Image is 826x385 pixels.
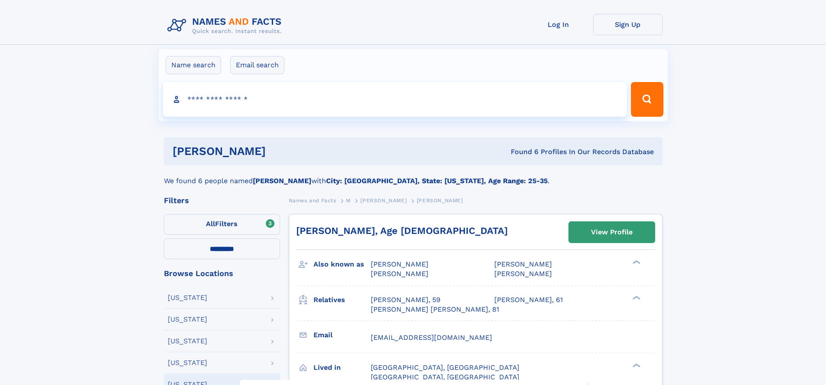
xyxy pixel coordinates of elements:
[630,295,641,300] div: ❯
[494,270,552,278] span: [PERSON_NAME]
[166,56,221,74] label: Name search
[346,195,351,206] a: M
[253,177,311,185] b: [PERSON_NAME]
[417,197,463,204] span: [PERSON_NAME]
[168,316,207,323] div: [US_STATE]
[388,147,654,157] div: Found 6 Profiles In Our Records Database
[313,328,371,342] h3: Email
[164,14,289,37] img: Logo Names and Facts
[494,295,563,305] a: [PERSON_NAME], 61
[313,293,371,307] h3: Relatives
[630,362,641,368] div: ❯
[206,220,215,228] span: All
[313,257,371,272] h3: Also known as
[164,214,280,235] label: Filters
[168,359,207,366] div: [US_STATE]
[296,225,508,236] a: [PERSON_NAME], Age [DEMOGRAPHIC_DATA]
[371,363,519,372] span: [GEOGRAPHIC_DATA], [GEOGRAPHIC_DATA]
[569,222,655,243] a: View Profile
[168,294,207,301] div: [US_STATE]
[164,165,663,186] div: We found 6 people named with .
[630,260,641,265] div: ❯
[230,56,284,74] label: Email search
[164,197,280,204] div: Filters
[326,177,548,185] b: City: [GEOGRAPHIC_DATA], State: [US_STATE], Age Range: 25-35
[173,146,389,157] h1: [PERSON_NAME]
[494,260,552,268] span: [PERSON_NAME]
[371,373,519,381] span: [GEOGRAPHIC_DATA], [GEOGRAPHIC_DATA]
[168,338,207,345] div: [US_STATE]
[313,360,371,375] h3: Lived in
[163,82,627,117] input: search input
[371,260,428,268] span: [PERSON_NAME]
[631,82,663,117] button: Search Button
[360,195,407,206] a: [PERSON_NAME]
[524,14,593,35] a: Log In
[360,197,407,204] span: [PERSON_NAME]
[371,305,499,314] a: [PERSON_NAME] [PERSON_NAME], 81
[591,222,633,242] div: View Profile
[593,14,663,35] a: Sign Up
[371,270,428,278] span: [PERSON_NAME]
[371,333,492,342] span: [EMAIL_ADDRESS][DOMAIN_NAME]
[164,270,280,277] div: Browse Locations
[289,195,336,206] a: Names and Facts
[371,295,441,305] a: [PERSON_NAME], 59
[346,197,351,204] span: M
